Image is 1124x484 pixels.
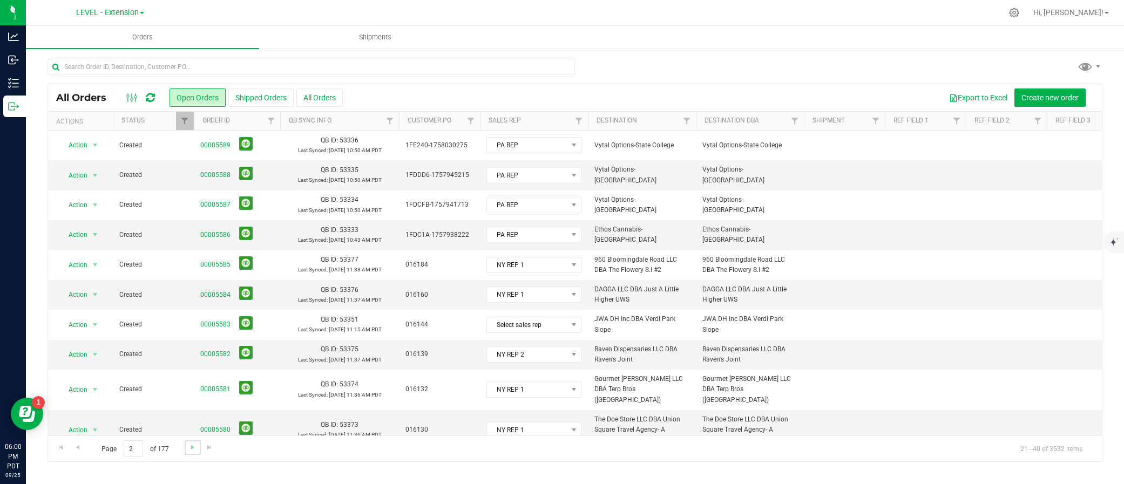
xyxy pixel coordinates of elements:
[702,314,797,335] span: JWA DH Inc DBA Verdi Park Slope
[487,138,567,153] span: PA REP
[867,112,885,130] a: Filter
[200,425,231,435] a: 00005580
[119,319,187,330] span: Created
[119,425,187,435] span: Created
[259,26,492,49] a: Shipments
[89,257,102,272] span: select
[59,138,88,153] span: Action
[89,317,102,332] span: select
[702,165,797,185] span: Vytal Options-[GEOGRAPHIC_DATA]
[119,200,187,210] span: Created
[228,88,294,107] button: Shipped Orders
[340,380,358,388] span: 53374
[405,170,473,180] span: 1FDDD6-1757945215
[405,349,473,359] span: 016139
[298,177,328,183] span: Last Synced:
[329,177,382,183] span: [DATE] 10:50 AM PDT
[8,31,19,42] inline-svg: Analytics
[570,112,588,130] a: Filter
[321,380,338,388] span: QB ID:
[89,227,102,242] span: select
[594,195,689,215] span: Vytal Options-[GEOGRAPHIC_DATA]
[1007,8,1021,18] div: Manage settings
[119,290,187,300] span: Created
[76,8,139,17] span: LEVEL - Extension
[298,392,328,398] span: Last Synced:
[119,170,187,180] span: Created
[8,78,19,88] inline-svg: Inventory
[893,117,929,124] a: Ref Field 1
[89,287,102,302] span: select
[702,344,797,365] span: Raven Dispensaries LLC DBA Raven's Joint
[321,345,338,353] span: QB ID:
[702,284,797,305] span: DAGGA LLC DBA Just A Little Higher UWS
[56,118,109,125] div: Actions
[59,347,88,362] span: Action
[170,88,226,107] button: Open Orders
[329,357,382,363] span: [DATE] 11:37 AM PDT
[702,374,797,405] span: Gourmet [PERSON_NAME] LLC DBA Terp Bros ([GEOGRAPHIC_DATA])
[329,297,382,303] span: [DATE] 11:37 AM PDT
[340,345,358,353] span: 53375
[202,117,230,124] a: Order ID
[298,432,328,438] span: Last Synced:
[594,140,689,151] span: Vytal Options-State College
[118,32,167,42] span: Orders
[702,414,797,446] span: The Doe Store LLC DBA Union Square Travel Agency- A Cannabis Store
[59,382,88,397] span: Action
[298,267,328,272] span: Last Synced:
[974,117,1010,124] a: Ref Field 2
[405,200,473,210] span: 1FDCFB-1757941713
[487,347,567,362] span: NY REP 2
[340,137,358,144] span: 53336
[340,196,358,203] span: 53334
[329,147,382,153] span: [DATE] 10:50 AM PDT
[408,117,451,124] a: Customer PO
[329,267,382,272] span: [DATE] 11:38 AM PDT
[594,314,689,335] span: JWA DH Inc DBA Verdi Park Slope
[340,166,358,174] span: 53335
[594,374,689,405] span: Gourmet [PERSON_NAME] LLC DBA Terp Bros ([GEOGRAPHIC_DATA])
[948,112,966,130] a: Filter
[594,165,689,185] span: Vytal Options-[GEOGRAPHIC_DATA]
[200,200,231,210] a: 00005587
[1055,117,1091,124] a: Ref Field 3
[59,168,88,183] span: Action
[321,226,338,234] span: QB ID:
[381,112,399,130] a: Filter
[89,347,102,362] span: select
[812,117,845,124] a: Shipment
[321,166,338,174] span: QB ID:
[405,140,473,151] span: 1FE240-1758030275
[200,140,231,151] a: 00005589
[185,440,200,455] a: Go to the next page
[329,207,382,213] span: [DATE] 10:50 AM PDT
[5,442,21,471] p: 06:00 PM PDT
[1021,93,1079,102] span: Create new order
[59,257,88,272] span: Action
[487,168,567,183] span: PA REP
[487,317,567,332] span: Select sales rep
[786,112,804,130] a: Filter
[594,284,689,305] span: DAGGA LLC DBA Just A Little Higher UWS
[200,260,231,270] a: 00005585
[462,112,480,130] a: Filter
[296,88,343,107] button: All Orders
[89,138,102,153] span: select
[321,196,338,203] span: QB ID:
[487,227,567,242] span: PA REP
[119,140,187,151] span: Created
[344,32,406,42] span: Shipments
[119,384,187,394] span: Created
[5,471,21,479] p: 09/25
[321,256,338,263] span: QB ID:
[329,326,382,332] span: [DATE] 11:15 AM PDT
[200,384,231,394] a: 00005581
[702,195,797,215] span: Vytal Options-[GEOGRAPHIC_DATA]
[321,421,338,428] span: QB ID:
[594,255,689,275] span: 960 Bloomingdale Road LLC DBA The Flowery S.I #2
[202,440,218,455] a: Go to the last page
[321,286,338,294] span: QB ID:
[942,88,1014,107] button: Export to Excel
